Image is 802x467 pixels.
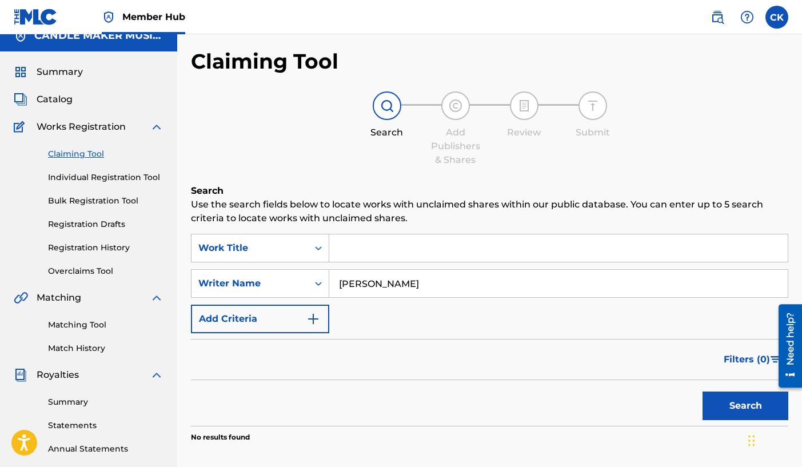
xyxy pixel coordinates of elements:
[150,291,163,305] img: expand
[191,198,788,225] p: Use the search fields below to locate works with unclaimed shares within our public database. You...
[380,99,394,113] img: step indicator icon for Search
[48,443,163,455] a: Annual Statements
[14,93,73,106] a: CatalogCatalog
[198,277,301,290] div: Writer Name
[37,65,83,79] span: Summary
[191,184,788,198] h6: Search
[427,126,484,167] div: Add Publishers & Shares
[14,291,28,305] img: Matching
[102,10,115,24] img: Top Rightsholder
[745,412,802,467] iframe: Chat Widget
[48,265,163,277] a: Overclaims Tool
[48,171,163,183] a: Individual Registration Tool
[198,241,301,255] div: Work Title
[706,6,729,29] a: Public Search
[48,319,163,331] a: Matching Tool
[37,291,81,305] span: Matching
[586,99,600,113] img: step indicator icon for Submit
[564,126,621,139] div: Submit
[37,120,126,134] span: Works Registration
[449,99,462,113] img: step indicator icon for Add Publishers & Shares
[765,6,788,29] div: User Menu
[191,305,329,333] button: Add Criteria
[770,300,802,392] iframe: Resource Center
[14,9,58,25] img: MLC Logo
[358,126,416,139] div: Search
[48,148,163,160] a: Claiming Tool
[517,99,531,113] img: step indicator icon for Review
[191,234,788,426] form: Search Form
[37,368,79,382] span: Royalties
[48,342,163,354] a: Match History
[150,120,163,134] img: expand
[48,195,163,207] a: Bulk Registration Tool
[717,345,788,374] button: Filters (0)
[711,10,724,24] img: search
[14,29,27,43] img: Accounts
[748,424,755,458] div: Drag
[122,10,185,23] span: Member Hub
[496,126,553,139] div: Review
[14,120,29,134] img: Works Registration
[740,10,754,24] img: help
[14,368,27,382] img: Royalties
[306,312,320,326] img: 9d2ae6d4665cec9f34b9.svg
[191,49,338,74] h2: Claiming Tool
[724,353,770,366] span: Filters ( 0 )
[34,29,163,42] h5: CANDLE MAKER MUSIC PUBLISHING
[736,6,759,29] div: Help
[14,65,83,79] a: SummarySummary
[48,420,163,432] a: Statements
[48,242,163,254] a: Registration History
[48,218,163,230] a: Registration Drafts
[14,65,27,79] img: Summary
[14,93,27,106] img: Catalog
[703,392,788,420] button: Search
[191,432,250,442] p: No results found
[37,93,73,106] span: Catalog
[48,396,163,408] a: Summary
[150,368,163,382] img: expand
